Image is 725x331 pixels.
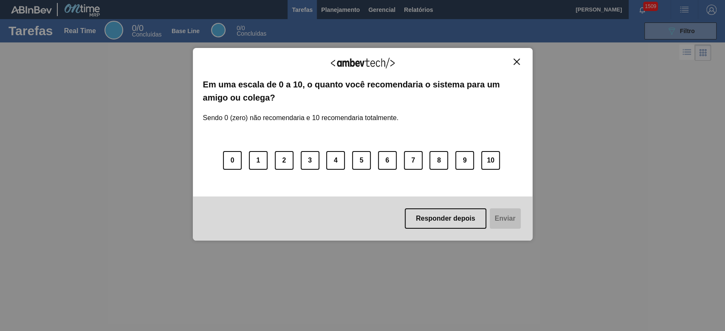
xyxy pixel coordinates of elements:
[203,104,399,122] label: Sendo 0 (zero) não recomendaria e 10 recomendaria totalmente.
[326,151,345,170] button: 4
[511,58,522,65] button: Close
[513,59,520,65] img: Close
[405,208,486,229] button: Responder depois
[331,58,395,68] img: Logo Ambevtech
[481,151,500,170] button: 10
[429,151,448,170] button: 8
[455,151,474,170] button: 9
[301,151,319,170] button: 3
[378,151,397,170] button: 6
[203,78,522,104] label: Em uma escala de 0 a 10, o quanto você recomendaria o sistema para um amigo ou colega?
[275,151,293,170] button: 2
[404,151,423,170] button: 7
[223,151,242,170] button: 0
[249,151,268,170] button: 1
[352,151,371,170] button: 5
